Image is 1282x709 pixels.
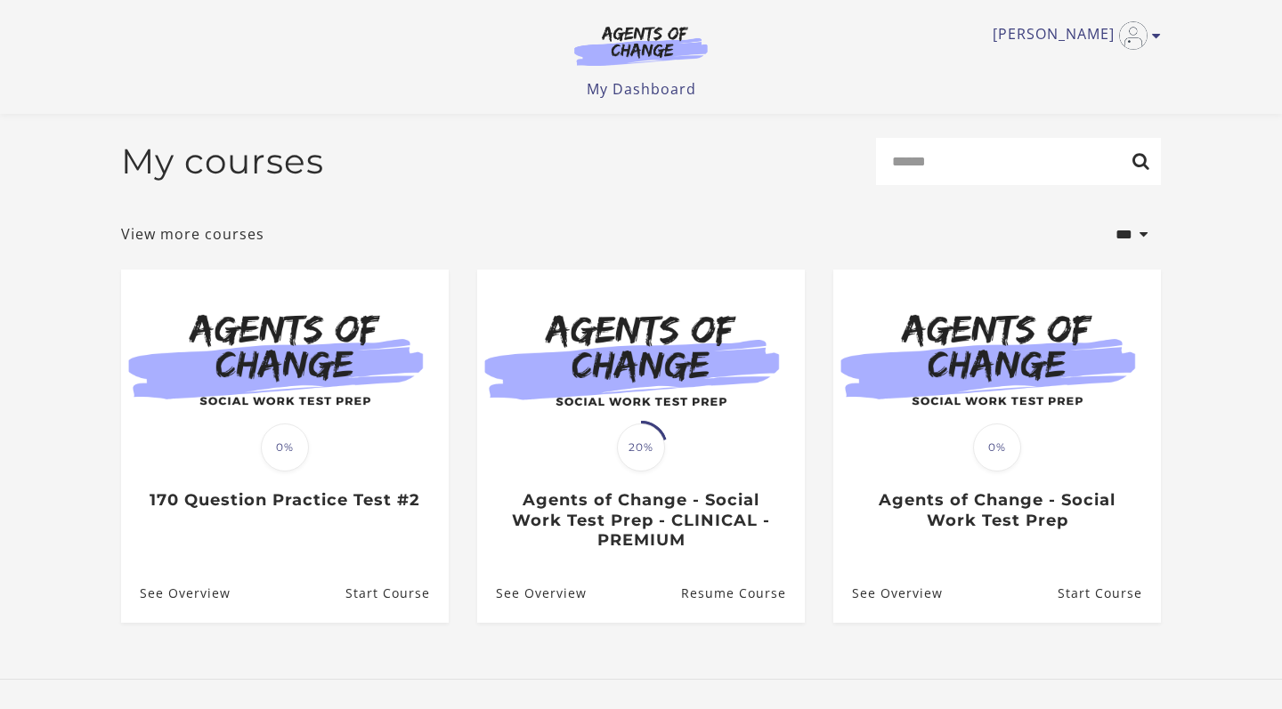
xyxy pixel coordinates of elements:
[121,564,231,622] a: 170 Question Practice Test #2: See Overview
[477,564,587,622] a: Agents of Change - Social Work Test Prep - CLINICAL - PREMIUM: See Overview
[496,490,785,551] h3: Agents of Change - Social Work Test Prep - CLINICAL - PREMIUM
[261,423,309,471] span: 0%
[1058,564,1161,622] a: Agents of Change - Social Work Test Prep: Resume Course
[993,21,1152,50] a: Toggle menu
[345,564,449,622] a: 170 Question Practice Test #2: Resume Course
[617,423,665,471] span: 20%
[973,423,1021,471] span: 0%
[852,490,1141,530] h3: Agents of Change - Social Work Test Prep
[121,141,324,182] h2: My courses
[556,25,726,66] img: Agents of Change Logo
[681,564,805,622] a: Agents of Change - Social Work Test Prep - CLINICAL - PREMIUM: Resume Course
[140,490,429,511] h3: 170 Question Practice Test #2
[587,79,696,99] a: My Dashboard
[121,223,264,245] a: View more courses
[833,564,943,622] a: Agents of Change - Social Work Test Prep: See Overview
